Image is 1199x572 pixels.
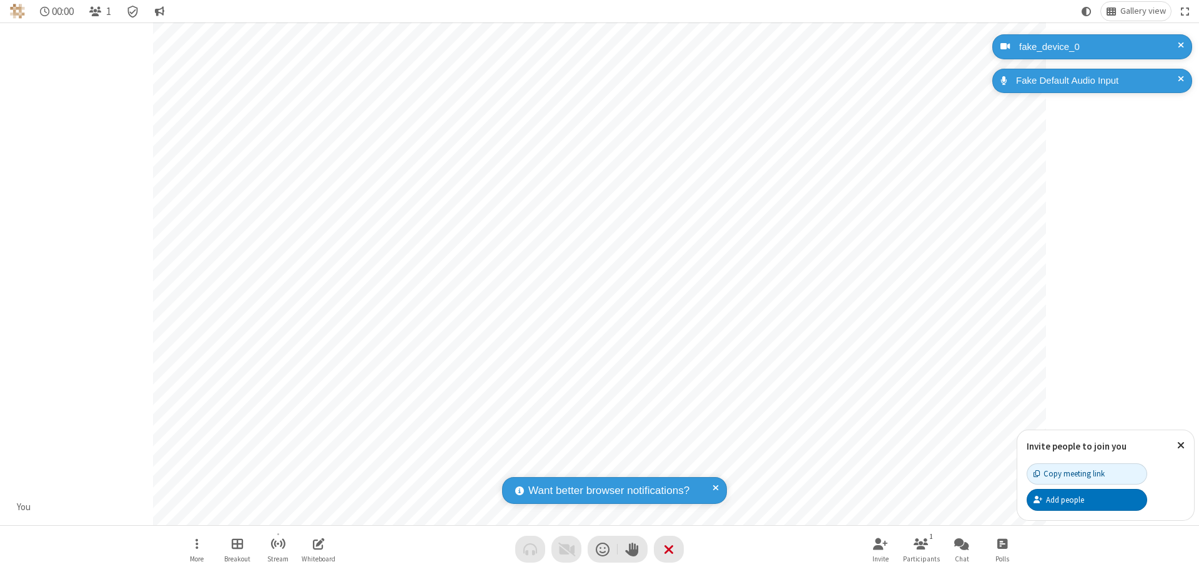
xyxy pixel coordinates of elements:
[106,6,111,17] span: 1
[84,2,116,21] button: Open participant list
[219,531,256,567] button: Manage Breakout Rooms
[618,536,648,563] button: Raise hand
[190,555,204,563] span: More
[1101,2,1171,21] button: Change layout
[1027,489,1147,510] button: Add people
[10,4,25,19] img: QA Selenium DO NOT DELETE OR CHANGE
[1027,463,1147,485] button: Copy meeting link
[926,531,937,542] div: 1
[862,531,899,567] button: Invite participants (⌘+Shift+I)
[903,555,940,563] span: Participants
[551,536,581,563] button: Video
[515,536,545,563] button: Audio problem - check your Internet connection or call by phone
[1168,430,1194,461] button: Close popover
[1034,468,1105,480] div: Copy meeting link
[224,555,250,563] span: Breakout
[984,531,1021,567] button: Open poll
[872,555,889,563] span: Invite
[1176,2,1195,21] button: Fullscreen
[1077,2,1097,21] button: Using system theme
[300,531,337,567] button: Open shared whiteboard
[12,500,36,515] div: You
[52,6,74,17] span: 00:00
[955,555,969,563] span: Chat
[588,536,618,563] button: Send a reaction
[1015,40,1183,54] div: fake_device_0
[121,2,145,21] div: Meeting details Encryption enabled
[259,531,297,567] button: Start streaming
[35,2,79,21] div: Timer
[943,531,980,567] button: Open chat
[528,483,689,499] span: Want better browser notifications?
[149,2,169,21] button: Conversation
[995,555,1009,563] span: Polls
[267,555,289,563] span: Stream
[178,531,215,567] button: Open menu
[1012,74,1183,88] div: Fake Default Audio Input
[1120,6,1166,16] span: Gallery view
[902,531,940,567] button: Open participant list
[654,536,684,563] button: End or leave meeting
[302,555,335,563] span: Whiteboard
[1027,440,1127,452] label: Invite people to join you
